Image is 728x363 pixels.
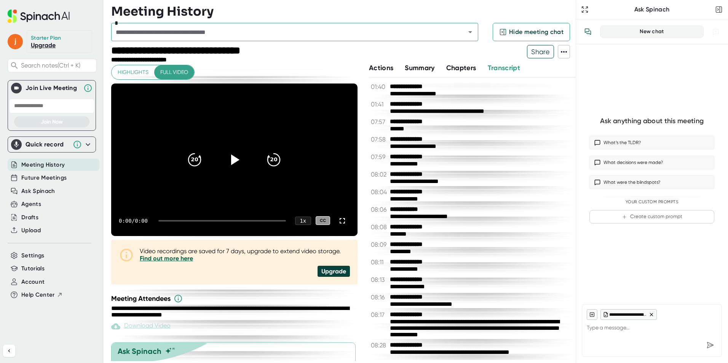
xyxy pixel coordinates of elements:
[21,226,41,235] button: Upload
[119,218,149,224] div: 0:00 / 0:00
[714,4,724,15] button: Close conversation sidebar
[154,65,194,79] button: Full video
[371,171,388,178] span: 08:02
[371,223,388,231] span: 08:08
[160,67,188,77] span: Full video
[590,6,714,13] div: Ask Spinach
[605,28,699,35] div: New chat
[111,4,214,19] h3: Meeting History
[465,27,476,37] button: Open
[527,45,554,58] span: Share
[488,63,520,73] button: Transcript
[21,161,65,169] button: Meeting History
[446,64,476,72] span: Chapters
[111,294,359,303] div: Meeting Attendees
[371,276,388,283] span: 08:13
[31,35,61,42] div: Starter Plan
[21,264,45,273] button: Tutorials
[371,294,388,301] span: 08:16
[11,80,93,96] div: Join Live MeetingJoin Live Meeting
[21,213,38,222] button: Drafts
[21,62,94,69] span: Search notes (Ctrl + K)
[21,251,45,260] button: Settings
[13,84,20,92] img: Join Live Meeting
[21,278,45,286] button: Account
[371,118,388,125] span: 07:57
[371,83,388,90] span: 01:40
[371,188,388,196] span: 08:04
[371,241,388,248] span: 08:09
[369,64,393,72] span: Actions
[21,291,63,299] button: Help Center
[26,84,80,92] div: Join Live Meeting
[509,27,564,37] span: Hide meeting chat
[371,153,388,161] span: 07:59
[369,63,393,73] button: Actions
[21,291,55,299] span: Help Center
[26,141,69,148] div: Quick record
[112,65,155,79] button: Highlights
[371,206,388,213] span: 08:06
[316,216,330,225] div: CC
[21,187,55,196] button: Ask Spinach
[11,137,93,152] div: Quick record
[295,217,311,225] div: 1 x
[527,45,554,58] button: Share
[118,347,161,356] div: Ask Spinach
[405,64,434,72] span: Summary
[140,255,193,262] a: Find out more here
[446,63,476,73] button: Chapters
[589,210,714,223] button: Create custom prompt
[371,101,388,108] span: 01:41
[3,345,15,357] button: Collapse sidebar
[140,247,350,262] div: Video recordings are saved for 7 days, upgrade to extend video storage.
[21,200,41,209] button: Agents
[21,173,67,182] button: Future Meetings
[580,24,595,39] button: View conversation history
[600,117,704,125] div: Ask anything about this meeting
[8,34,23,49] span: j
[371,259,388,266] span: 08:11
[14,116,89,127] button: Join Now
[371,342,388,349] span: 08:28
[488,64,520,72] span: Transcript
[318,266,350,277] div: Upgrade
[405,63,434,73] button: Summary
[589,156,714,169] button: What decisions were made?
[589,175,714,189] button: What were the blindspots?
[371,311,388,318] span: 08:17
[589,136,714,149] button: What’s the TLDR?
[41,119,63,125] span: Join Now
[118,67,148,77] span: Highlights
[703,338,717,352] div: Send message
[111,322,171,331] div: Paid feature
[371,136,388,143] span: 07:58
[31,42,56,49] a: Upgrade
[580,4,590,15] button: Expand to Ask Spinach page
[493,23,570,41] button: Hide meeting chat
[589,199,714,205] div: Your Custom Prompts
